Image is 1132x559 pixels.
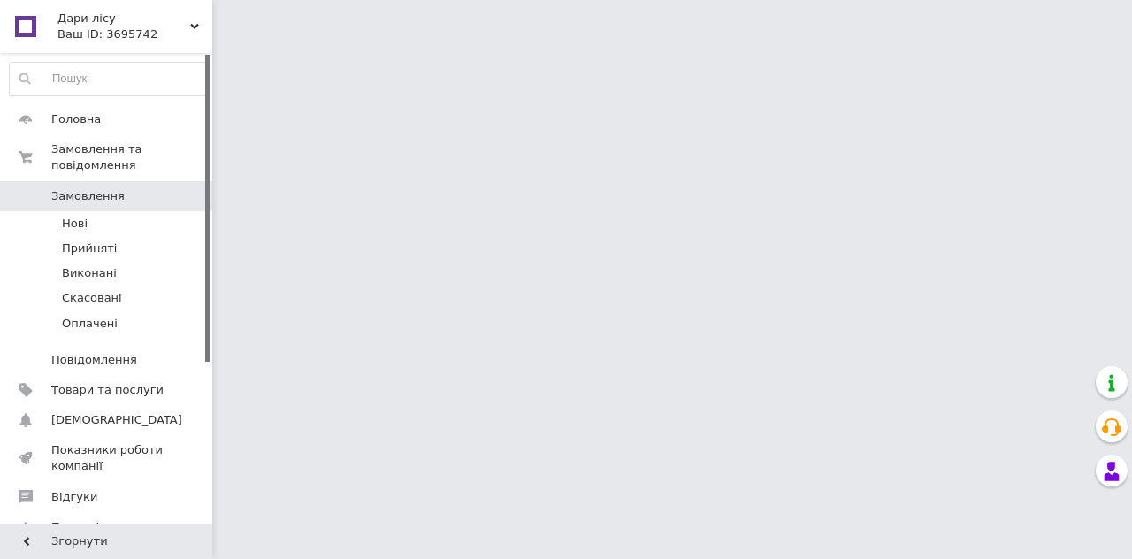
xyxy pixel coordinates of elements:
[51,111,101,127] span: Головна
[51,142,212,173] span: Замовлення та повідомлення
[51,188,125,204] span: Замовлення
[51,519,99,535] span: Покупці
[62,316,118,332] span: Оплачені
[51,489,97,505] span: Відгуки
[62,241,117,257] span: Прийняті
[57,27,212,42] div: Ваш ID: 3695742
[10,63,208,95] input: Пошук
[62,216,88,232] span: Нові
[51,442,164,474] span: Показники роботи компанії
[62,265,117,281] span: Виконані
[51,412,182,428] span: [DEMOGRAPHIC_DATA]
[57,11,190,27] span: Дари лісу
[51,352,137,368] span: Повідомлення
[62,290,122,306] span: Скасовані
[51,382,164,398] span: Товари та послуги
